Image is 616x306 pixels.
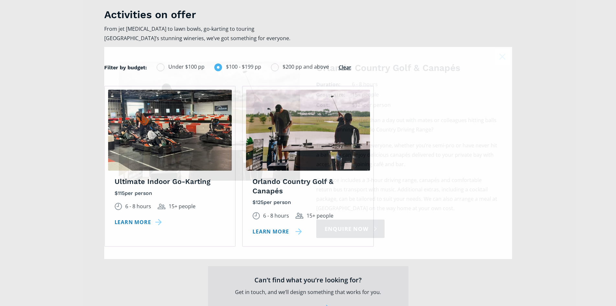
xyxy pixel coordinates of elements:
div: $ [352,102,355,108]
div: 15+ people [352,91,498,98]
a: enquire now [316,220,385,238]
p: This fun activity is for everyone, whether you’re semi-pro or have never hit a ball. You can enjo... [316,141,498,169]
p: What could be better than a day out with mates or colleagues hitting balls at the stunning Orland... [316,116,498,134]
p: Our price includes a 3-hour driving range, canapés and comfortable return bus transport with musi... [316,176,498,213]
button: Close modal [494,49,510,65]
div: 125 [355,102,364,108]
div: per person [364,102,391,108]
h4: Group size: [316,91,345,98]
h4: Cost: [316,102,345,109]
div: 6 - 8 hours [352,81,498,88]
img: Orlando Country Golf & Canapés [119,62,300,181]
h3: Orlando Country Golf & Canapés [316,62,498,74]
h4: Duration: [316,81,345,88]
